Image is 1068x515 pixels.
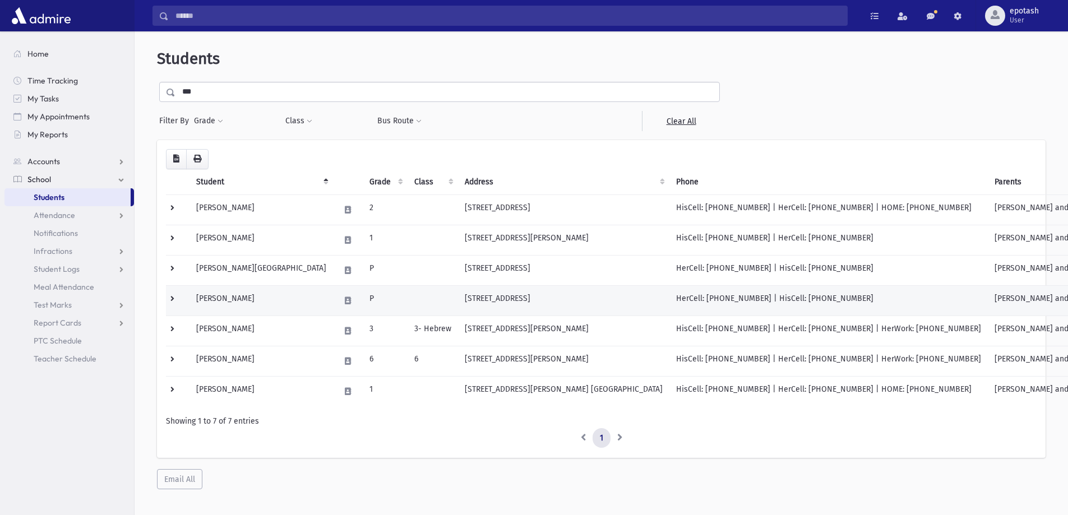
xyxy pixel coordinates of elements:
a: Report Cards [4,314,134,332]
th: Class: activate to sort column ascending [408,169,458,195]
button: Print [186,149,209,169]
a: Clear All [642,111,720,131]
th: Phone [669,169,988,195]
span: Students [34,192,64,202]
td: 1 [363,225,408,255]
td: HisCell: [PHONE_NUMBER] | HerCell: [PHONE_NUMBER] | HOME: [PHONE_NUMBER] [669,376,988,406]
a: Infractions [4,242,134,260]
td: HisCell: [PHONE_NUMBER] | HerCell: [PHONE_NUMBER] | HerWork: [PHONE_NUMBER] [669,316,988,346]
span: Home [27,49,49,59]
span: User [1010,16,1039,25]
button: Email All [157,469,202,489]
a: Attendance [4,206,134,224]
span: Notifications [34,228,78,238]
td: [STREET_ADDRESS] [458,255,669,285]
input: Search [169,6,847,26]
a: Meal Attendance [4,278,134,296]
td: [PERSON_NAME][GEOGRAPHIC_DATA] [189,255,333,285]
td: 1 [363,376,408,406]
span: Students [157,49,220,68]
a: My Tasks [4,90,134,108]
span: Attendance [34,210,75,220]
span: epotash [1010,7,1039,16]
td: HerCell: [PHONE_NUMBER] | HisCell: [PHONE_NUMBER] [669,255,988,285]
td: P [363,255,408,285]
td: [PERSON_NAME] [189,225,333,255]
td: HisCell: [PHONE_NUMBER] | HerCell: [PHONE_NUMBER] [669,225,988,255]
span: My Reports [27,129,68,140]
span: Time Tracking [27,76,78,86]
a: Notifications [4,224,134,242]
td: HerCell: [PHONE_NUMBER] | HisCell: [PHONE_NUMBER] [669,285,988,316]
td: P [363,285,408,316]
span: My Appointments [27,112,90,122]
a: Teacher Schedule [4,350,134,368]
td: [STREET_ADDRESS] [458,194,669,225]
th: Student: activate to sort column descending [189,169,333,195]
span: Test Marks [34,300,72,310]
a: 1 [593,428,611,448]
span: Filter By [159,115,193,127]
button: CSV [166,149,187,169]
a: Test Marks [4,296,134,314]
td: [STREET_ADDRESS][PERSON_NAME] [GEOGRAPHIC_DATA] [458,376,669,406]
img: AdmirePro [9,4,73,27]
a: My Reports [4,126,134,143]
span: Teacher Schedule [34,354,96,364]
td: [STREET_ADDRESS][PERSON_NAME] [458,316,669,346]
td: 3- Hebrew [408,316,458,346]
button: Class [285,111,313,131]
span: My Tasks [27,94,59,104]
span: Infractions [34,246,72,256]
button: Bus Route [377,111,422,131]
td: [PERSON_NAME] [189,285,333,316]
span: Student Logs [34,264,80,274]
td: [STREET_ADDRESS][PERSON_NAME] [458,225,669,255]
th: Address: activate to sort column ascending [458,169,669,195]
td: [STREET_ADDRESS] [458,285,669,316]
td: HisCell: [PHONE_NUMBER] | HerCell: [PHONE_NUMBER] | HOME: [PHONE_NUMBER] [669,194,988,225]
a: Accounts [4,152,134,170]
span: PTC Schedule [34,336,82,346]
td: 6 [363,346,408,376]
th: Grade: activate to sort column ascending [363,169,408,195]
td: 3 [363,316,408,346]
a: Home [4,45,134,63]
a: Time Tracking [4,72,134,90]
div: Showing 1 to 7 of 7 entries [166,415,1037,427]
td: [PERSON_NAME] [189,346,333,376]
td: [STREET_ADDRESS][PERSON_NAME] [458,346,669,376]
td: 6 [408,346,458,376]
td: [PERSON_NAME] [189,194,333,225]
td: HisCell: [PHONE_NUMBER] | HerCell: [PHONE_NUMBER] | HerWork: [PHONE_NUMBER] [669,346,988,376]
td: [PERSON_NAME] [189,376,333,406]
span: Accounts [27,156,60,166]
button: Grade [193,111,224,131]
a: School [4,170,134,188]
span: School [27,174,51,184]
a: My Appointments [4,108,134,126]
td: [PERSON_NAME] [189,316,333,346]
a: Student Logs [4,260,134,278]
span: Report Cards [34,318,81,328]
td: 2 [363,194,408,225]
a: Students [4,188,131,206]
a: PTC Schedule [4,332,134,350]
span: Meal Attendance [34,282,94,292]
